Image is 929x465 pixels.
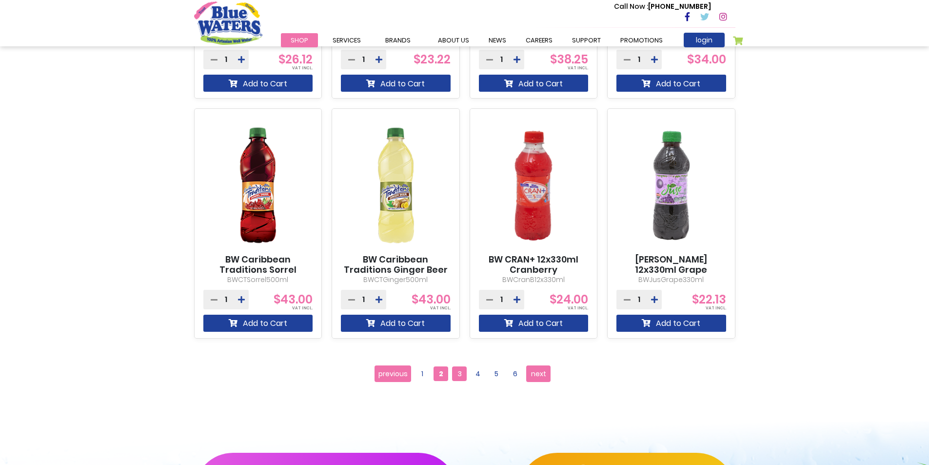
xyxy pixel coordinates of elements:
span: $22.13 [692,291,726,307]
button: Add to Cart [616,315,726,332]
span: $43.00 [412,291,451,307]
p: BWCranB12x330ml [479,275,589,285]
span: $38.25 [550,51,588,67]
img: BW Caribbean Traditions Ginger Beer 12x500ml [341,117,451,254]
a: 4 [471,366,485,381]
a: BW Caribbean Traditions Ginger Beer 12x500ml [341,254,451,286]
button: Add to Cart [616,75,726,92]
button: Add to Cart [203,315,313,332]
a: 1 [415,366,430,381]
span: $26.12 [278,51,313,67]
p: BWCTSorrel500ml [203,275,313,285]
span: next [531,366,546,381]
a: next [526,365,551,382]
button: Add to Cart [479,75,589,92]
a: Promotions [611,33,672,47]
a: login [684,33,725,47]
img: BW Juse 12x330ml Grape [616,117,726,254]
a: News [479,33,516,47]
p: BWJusGrape330ml [616,275,726,285]
button: Add to Cart [341,315,451,332]
span: Services [333,36,361,45]
span: Call Now : [614,1,648,11]
a: support [562,33,611,47]
span: Shop [291,36,308,45]
a: careers [516,33,562,47]
button: Add to Cart [203,75,313,92]
a: previous [375,365,411,382]
a: BW Caribbean Traditions Sorrel 12x500ml [203,254,313,286]
button: Add to Cart [479,315,589,332]
span: $43.00 [274,291,313,307]
button: Add to Cart [341,75,451,92]
span: $23.22 [414,51,451,67]
span: 2 [434,366,448,381]
a: 6 [508,366,522,381]
a: 5 [489,366,504,381]
img: BW Caribbean Traditions Sorrel 12x500ml [203,117,313,254]
p: [PHONE_NUMBER] [614,1,711,12]
a: [PERSON_NAME] 12x330ml Grape [616,254,726,275]
a: 3 [452,366,467,381]
a: about us [428,33,479,47]
span: previous [378,366,408,381]
span: $34.00 [687,51,726,67]
span: Brands [385,36,411,45]
a: store logo [194,1,262,44]
p: BWCTGinger500ml [341,275,451,285]
a: BW CRAN+ 12x330ml Cranberry [479,254,589,275]
img: BW CRAN+ 12x330ml Cranberry [479,117,589,254]
span: $24.00 [550,291,588,307]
